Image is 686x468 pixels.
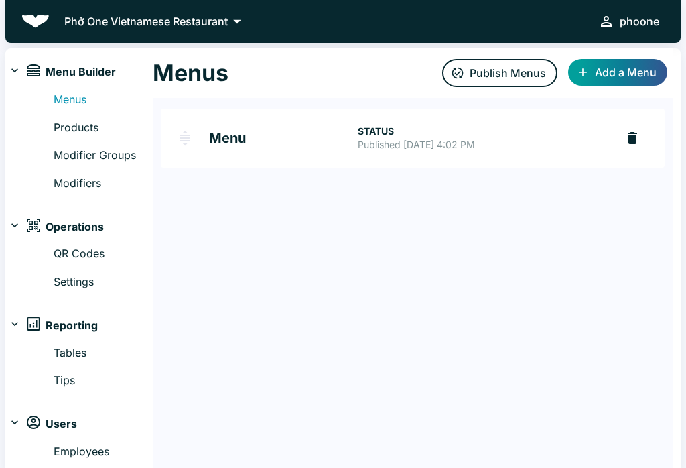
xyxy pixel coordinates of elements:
a: MenuSTATUSPublished [DATE] 4:02 PM [161,109,616,168]
button: delete Menu [616,122,648,154]
span: Menu Builder [46,64,116,81]
div: operationsOperations [5,213,153,240]
a: QR Codes [54,245,153,263]
div: reportsReporting [5,312,153,339]
img: reports [27,317,40,331]
button: Add a Menu [568,59,667,86]
span: Reporting [46,317,98,335]
button: Phở One Vietnamese Restaurant [60,11,251,32]
a: Tables [54,345,153,362]
button: phoone [593,8,665,35]
div: phoone [620,12,659,31]
img: menu [27,64,40,76]
a: Products [54,119,153,137]
span: Users [46,416,77,433]
a: Modifier Groups [54,147,153,164]
a: Employees [54,443,153,461]
a: Menus [54,91,153,109]
span: Operations [46,219,104,236]
a: Settings [54,274,153,291]
img: Beluga [21,15,50,28]
p: Phở One Vietnamese Restaurant [64,13,228,30]
button: Publish Menus [442,59,557,87]
div: Menu [161,109,665,168]
div: usersUsers [5,411,153,438]
div: menuMenu Builder [5,59,153,86]
img: operations [27,219,40,232]
img: users [27,416,40,429]
a: Tips [54,372,153,390]
h2: Menu [209,131,358,145]
img: drag-handle.svg [177,130,193,146]
p: STATUS [358,125,606,138]
p: Published [DATE] 4:02 PM [358,138,606,152]
a: Modifiers [54,175,153,192]
h1: Menus [153,59,228,87]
